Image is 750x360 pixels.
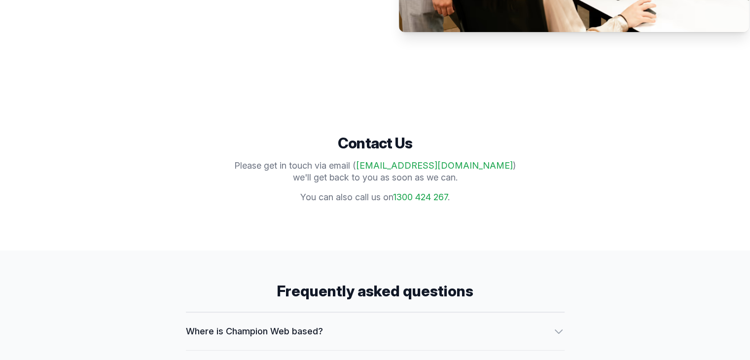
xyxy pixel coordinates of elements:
[186,282,565,300] h2: Frequently asked questions
[233,160,517,183] p: Please get in touch via email ( ) we'll get back to you as soon as we can.
[186,324,565,338] button: Where is Champion Web based?
[233,134,517,152] h2: Contact Us
[233,191,517,203] p: You can also call us on .
[356,160,513,171] a: [EMAIL_ADDRESS][DOMAIN_NAME]
[393,192,448,202] a: 1300 424 267
[186,324,323,338] span: Where is Champion Web based?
